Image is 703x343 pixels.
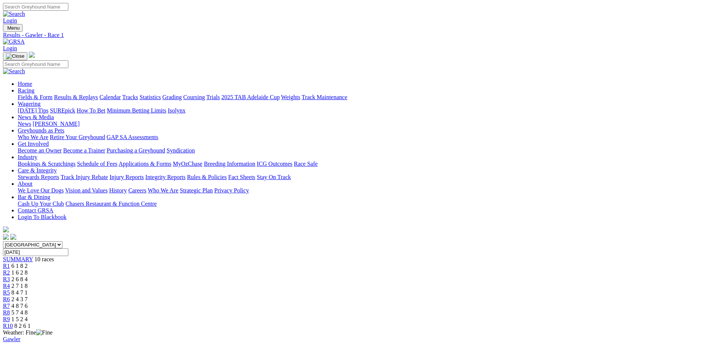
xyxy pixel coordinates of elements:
[7,25,20,31] span: Menu
[128,187,146,194] a: Careers
[18,147,62,154] a: Become an Owner
[187,174,227,180] a: Rules & Policies
[3,68,25,75] img: Search
[18,187,64,194] a: We Love Our Dogs
[18,134,48,140] a: Who We Are
[18,114,54,120] a: News & Media
[109,174,144,180] a: Injury Reports
[3,3,68,11] input: Search
[180,187,213,194] a: Strategic Plan
[18,121,31,127] a: News
[3,11,25,17] img: Search
[18,194,50,200] a: Bar & Dining
[14,323,31,329] span: 8 2 6 1
[3,256,33,262] a: SUMMARY
[54,94,98,100] a: Results & Replays
[3,234,9,240] img: facebook.svg
[10,234,16,240] img: twitter.svg
[6,53,24,59] img: Close
[11,303,28,309] span: 4 8 7 6
[11,269,28,276] span: 1 6 2 8
[18,81,32,87] a: Home
[206,94,220,100] a: Trials
[163,94,182,100] a: Grading
[221,94,280,100] a: 2025 TAB Adelaide Cup
[18,214,66,220] a: Login To Blackbook
[140,94,161,100] a: Statistics
[36,329,52,336] img: Fine
[63,147,105,154] a: Become a Trainer
[77,107,106,114] a: How To Bet
[3,45,17,51] a: Login
[11,263,28,269] span: 6 1 8 2
[145,174,185,180] a: Integrity Reports
[18,94,52,100] a: Fields & Form
[3,283,10,289] a: R4
[148,187,178,194] a: Who We Are
[3,38,25,45] img: GRSA
[257,161,292,167] a: ICG Outcomes
[3,303,10,309] a: R7
[61,174,108,180] a: Track Injury Rebate
[167,147,195,154] a: Syndication
[183,94,205,100] a: Coursing
[107,107,166,114] a: Minimum Betting Limits
[18,107,48,114] a: [DATE] Tips
[3,52,27,60] button: Toggle navigation
[3,248,68,256] input: Select date
[77,161,117,167] a: Schedule of Fees
[33,121,79,127] a: [PERSON_NAME]
[18,154,37,160] a: Industry
[3,226,9,232] img: logo-grsa-white.png
[11,316,28,322] span: 1 5 2 4
[50,107,75,114] a: SUREpick
[65,201,157,207] a: Chasers Restaurant & Function Centre
[3,269,10,276] a: R2
[18,141,49,147] a: Get Involved
[18,107,700,114] div: Wagering
[18,174,59,180] a: Stewards Reports
[257,174,291,180] a: Stay On Track
[3,60,68,68] input: Search
[18,161,700,167] div: Industry
[29,52,35,58] img: logo-grsa-white.png
[3,296,10,302] a: R6
[3,263,10,269] a: R1
[302,94,347,100] a: Track Maintenance
[34,256,54,262] span: 10 races
[18,161,75,167] a: Bookings & Scratchings
[3,323,13,329] a: R10
[18,147,700,154] div: Get Involved
[122,94,138,100] a: Tracks
[107,147,165,154] a: Purchasing a Greyhound
[3,32,700,38] a: Results - Gawler - Race 1
[18,174,700,181] div: Care & Integrity
[18,121,700,127] div: News & Media
[11,309,28,316] span: 5 7 4 8
[18,167,57,174] a: Care & Integrity
[109,187,127,194] a: History
[11,296,28,302] span: 2 4 3 7
[294,161,317,167] a: Race Safe
[3,329,52,336] span: Weather: Fine
[119,161,171,167] a: Applications & Forms
[18,201,64,207] a: Cash Up Your Club
[281,94,300,100] a: Weights
[18,181,33,187] a: About
[18,207,53,213] a: Contact GRSA
[18,187,700,194] div: About
[11,276,28,282] span: 2 6 8 4
[3,336,20,342] a: Gawler
[204,161,255,167] a: Breeding Information
[3,309,10,316] a: R8
[11,289,28,296] span: 8 4 7 1
[65,187,108,194] a: Vision and Values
